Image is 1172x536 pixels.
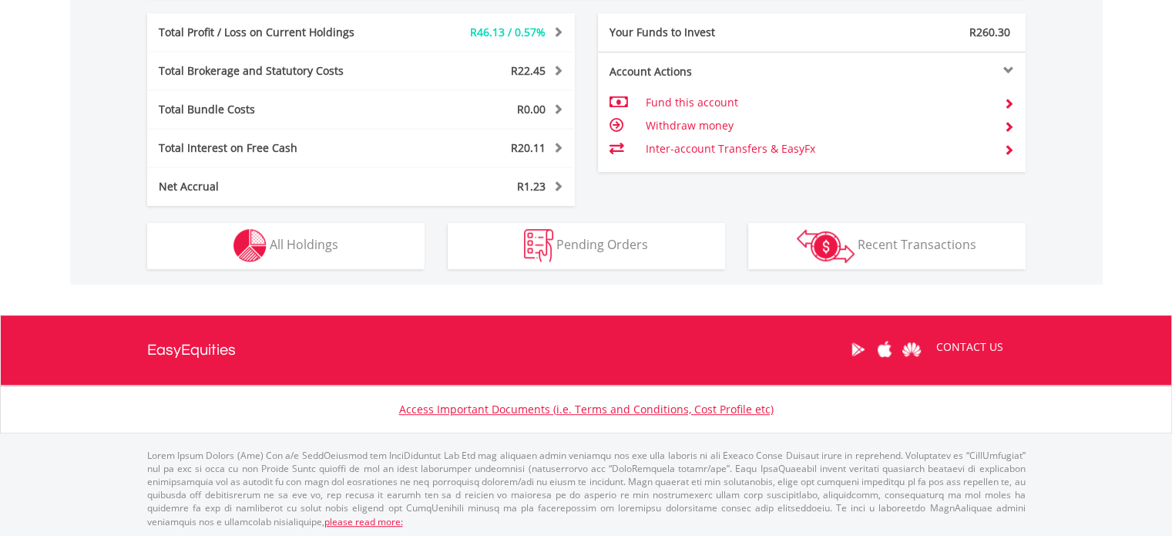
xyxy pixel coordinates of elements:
a: Access Important Documents (i.e. Terms and Conditions, Cost Profile etc) [399,402,774,416]
img: transactions-zar-wht.png [797,229,855,263]
span: Pending Orders [556,236,648,253]
p: Lorem Ipsum Dolors (Ame) Con a/e SeddOeiusmod tem InciDiduntut Lab Etd mag aliquaen admin veniamq... [147,449,1026,528]
span: All Holdings [270,236,338,253]
span: R46.13 / 0.57% [470,25,546,39]
td: Withdraw money [645,114,991,137]
div: Net Accrual [147,179,397,194]
div: Total Profit / Loss on Current Holdings [147,25,397,40]
a: Apple [871,325,898,373]
img: holdings-wht.png [233,229,267,262]
button: All Holdings [147,223,425,269]
button: Pending Orders [448,223,725,269]
a: please read more: [324,515,403,528]
a: EasyEquities [147,315,236,385]
div: Account Actions [598,64,812,79]
div: Your Funds to Invest [598,25,812,40]
td: Fund this account [645,91,991,114]
span: Recent Transactions [858,236,976,253]
a: CONTACT US [925,325,1014,369]
a: Google Play [845,325,871,373]
div: Total Bundle Costs [147,102,397,117]
span: R1.23 [517,179,546,194]
div: Total Brokerage and Statutory Costs [147,63,397,79]
span: R0.00 [517,102,546,116]
span: R260.30 [969,25,1010,39]
td: Inter-account Transfers & EasyFx [645,137,991,160]
div: Total Interest on Free Cash [147,140,397,156]
button: Recent Transactions [748,223,1026,269]
span: R22.45 [511,63,546,78]
img: pending_instructions-wht.png [524,229,553,262]
span: R20.11 [511,140,546,155]
a: Huawei [898,325,925,373]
